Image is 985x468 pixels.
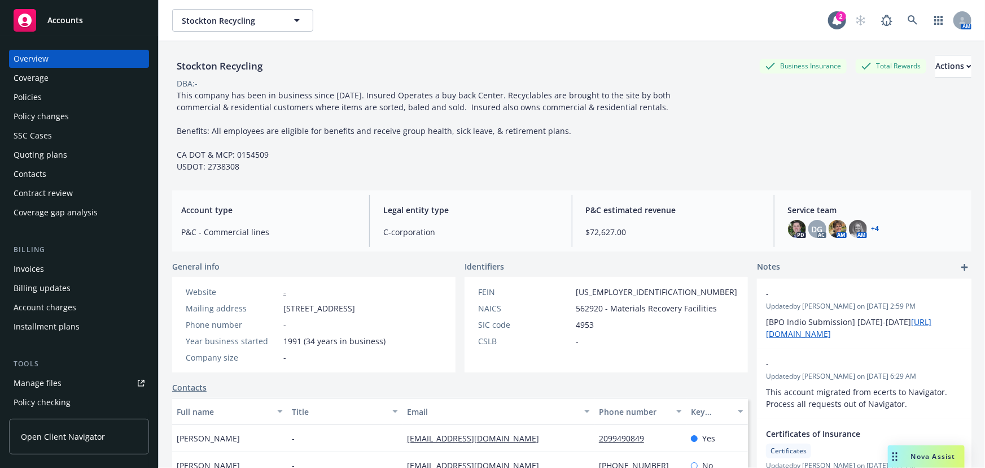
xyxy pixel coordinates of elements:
[478,319,571,331] div: SIC code
[402,398,594,425] button: Email
[14,184,73,202] div: Contract review
[14,393,71,411] div: Policy checking
[9,146,149,164] a: Quoting plans
[186,319,279,331] div: Phone number
[177,90,673,172] span: This company has been in business since [DATE]. Insured Operates a buy back Center. Recyclables a...
[9,127,149,145] a: SSC Cases
[9,88,149,106] a: Policies
[177,406,270,418] div: Full name
[283,302,355,314] span: [STREET_ADDRESS]
[901,9,924,32] a: Search
[14,127,52,145] div: SSC Cases
[872,226,879,232] a: +4
[576,335,579,347] span: -
[9,318,149,336] a: Installment plans
[182,15,279,27] span: Stockton Recycling
[283,352,286,363] span: -
[186,352,279,363] div: Company size
[14,203,98,222] div: Coverage gap analysis
[172,59,267,73] div: Stockton Recycling
[9,165,149,183] a: Contacts
[383,204,558,216] span: Legal entity type
[407,433,548,444] a: [EMAIL_ADDRESS][DOMAIN_NAME]
[576,302,717,314] span: 562920 - Materials Recovery Facilities
[478,302,571,314] div: NAICS
[927,9,950,32] a: Switch app
[691,406,731,418] div: Key contact
[888,445,902,468] div: Drag to move
[14,165,46,183] div: Contacts
[836,11,846,21] div: 2
[177,77,198,89] div: DBA: -
[757,349,971,419] div: -Updatedby [PERSON_NAME] on [DATE] 6:29 AMThis account migrated from ecerts to Navigator. Process...
[766,358,933,370] span: -
[172,382,207,393] a: Contacts
[766,316,962,340] p: [BPO Indio Submission] [DATE]-[DATE]
[47,16,83,25] span: Accounts
[14,88,42,106] div: Policies
[9,184,149,202] a: Contract review
[771,446,807,456] span: Certificates
[478,335,571,347] div: CSLB
[14,318,80,336] div: Installment plans
[875,9,898,32] a: Report a Bug
[172,261,220,272] span: General info
[812,223,823,235] span: DG
[283,335,386,347] span: 1991 (34 years in business)
[9,279,149,297] a: Billing updates
[935,55,971,77] button: Actions
[849,220,867,238] img: photo
[9,374,149,392] a: Manage files
[9,393,149,411] a: Policy checking
[576,319,594,331] span: 4953
[14,69,49,87] div: Coverage
[702,432,715,444] span: Yes
[766,288,933,300] span: -
[599,433,653,444] a: 2099490849
[686,398,748,425] button: Key contact
[958,261,971,274] a: add
[172,9,313,32] button: Stockton Recycling
[766,371,962,382] span: Updated by [PERSON_NAME] on [DATE] 6:29 AM
[9,358,149,370] div: Tools
[14,107,69,125] div: Policy changes
[478,286,571,298] div: FEIN
[829,220,847,238] img: photo
[766,387,949,409] span: This account migrated from ecerts to Navigator. Process all requests out of Navigator.
[766,428,933,440] span: Certificates of Insurance
[14,298,76,317] div: Account charges
[14,50,49,68] div: Overview
[586,226,760,238] span: $72,627.00
[594,398,686,425] button: Phone number
[283,287,286,297] a: -
[788,204,962,216] span: Service team
[14,374,62,392] div: Manage files
[757,261,780,274] span: Notes
[911,452,956,461] span: Nova Assist
[292,432,295,444] span: -
[757,279,971,349] div: -Updatedby [PERSON_NAME] on [DATE] 2:59 PM[BPO Indio Submission] [DATE]-[DATE][URL][DOMAIN_NAME]
[14,279,71,297] div: Billing updates
[576,286,737,298] span: [US_EMPLOYER_IDENTIFICATION_NUMBER]
[856,59,926,73] div: Total Rewards
[788,220,806,238] img: photo
[760,59,847,73] div: Business Insurance
[586,204,760,216] span: P&C estimated revenue
[599,406,669,418] div: Phone number
[9,50,149,68] a: Overview
[181,226,356,238] span: P&C - Commercial lines
[888,445,965,468] button: Nova Assist
[21,431,105,443] span: Open Client Navigator
[9,260,149,278] a: Invoices
[287,398,402,425] button: Title
[177,432,240,444] span: [PERSON_NAME]
[407,406,577,418] div: Email
[186,335,279,347] div: Year business started
[9,69,149,87] a: Coverage
[172,398,287,425] button: Full name
[9,203,149,222] a: Coverage gap analysis
[292,406,386,418] div: Title
[850,9,872,32] a: Start snowing
[9,5,149,36] a: Accounts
